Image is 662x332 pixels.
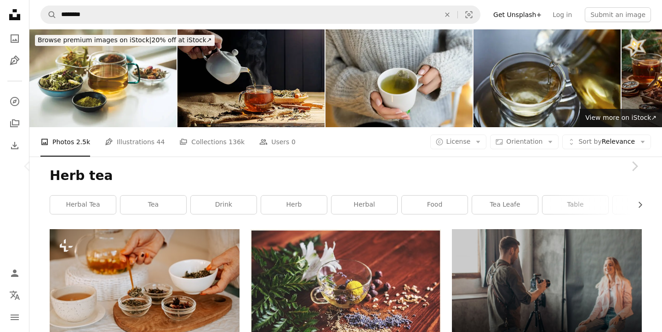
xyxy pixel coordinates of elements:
[542,196,608,214] a: table
[228,137,245,147] span: 136k
[6,29,24,48] a: Photos
[179,127,245,157] a: Collections 136k
[38,36,212,44] span: 20% off at iStock ↗
[6,264,24,282] a: Log in / Sign up
[41,6,57,23] button: Search Unsplash
[430,135,487,149] button: License
[259,127,296,157] a: Users 0
[585,114,656,121] span: View more on iStock ↗
[6,51,24,70] a: Illustrations
[472,196,538,214] a: tea leafe
[562,135,651,149] button: Sort byRelevance
[105,127,165,157] a: Illustrations 44
[50,196,116,214] a: herbal tea
[50,168,642,184] h1: Herb tea
[446,138,471,145] span: License
[291,137,296,147] span: 0
[325,29,473,127] img: Female hands with cup of hot tea
[490,135,559,149] button: Orientation
[6,114,24,133] a: Collections
[120,196,186,214] a: tea
[251,288,440,296] a: clear tea cup on brown surface
[29,29,177,127] img: A cup of tea with dry fruit, flowers, and herbs.
[402,196,468,214] a: food
[6,308,24,326] button: Menu
[437,6,457,23] button: Clear
[191,196,257,214] a: drink
[40,6,480,24] form: Find visuals sitewide
[458,6,480,23] button: Visual search
[607,122,662,210] a: Next
[547,7,577,22] a: Log in
[331,196,397,214] a: herbal
[261,196,327,214] a: herb
[6,286,24,304] button: Language
[578,137,635,146] span: Relevance
[506,138,542,145] span: Orientation
[157,137,165,147] span: 44
[580,109,662,127] a: View more on iStock↗
[578,138,601,145] span: Sort by
[585,7,651,22] button: Submit an image
[50,288,240,296] a: A person is preparing a meal on a table
[488,7,547,22] a: Get Unsplash+
[6,92,24,111] a: Explore
[177,29,325,127] img: Pour hot tea into cups, herbal tea glasses are arranged on a rustic wooden table.
[38,36,151,44] span: Browse premium images on iStock |
[474,29,621,127] img: Healthy and relaxing hot drink with a mixture of linden, sage, lemon slice, green tea, thyme
[29,29,220,51] a: Browse premium images on iStock|20% off at iStock↗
